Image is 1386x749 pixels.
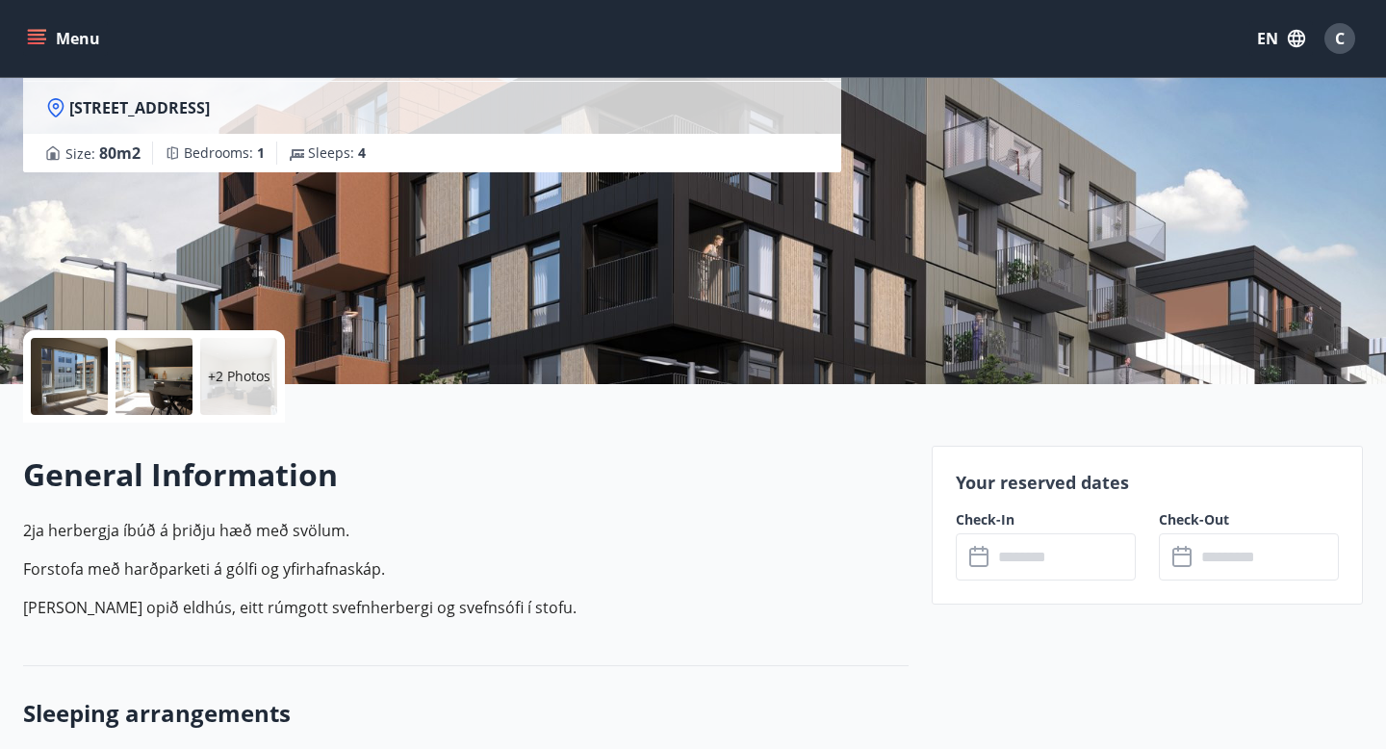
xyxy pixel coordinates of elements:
[308,143,366,163] span: Sleeps :
[23,453,909,496] h2: General Information
[358,143,366,162] span: 4
[208,367,270,386] p: +2 Photos
[956,470,1339,495] p: Your reserved dates
[1159,510,1339,529] label: Check-Out
[23,519,909,542] p: 2ja herbergja íbúð á þriðju hæð með svölum.
[257,143,265,162] span: 1
[956,510,1136,529] label: Check-In
[1335,28,1345,49] span: C
[1249,21,1313,56] button: EN
[23,557,909,581] p: Forstofa með harðparketi á gólfi og yfirhafnaskáp.
[23,21,108,56] button: menu
[184,143,265,163] span: Bedrooms :
[23,596,909,619] p: [PERSON_NAME] opið eldhús, eitt rúmgott svefnherbergi og svefnsófi í stofu.
[99,142,141,164] span: 80 m2
[65,142,141,165] span: Size :
[23,697,909,730] h3: Sleeping arrangements
[1317,15,1363,62] button: C
[69,97,210,118] span: [STREET_ADDRESS]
